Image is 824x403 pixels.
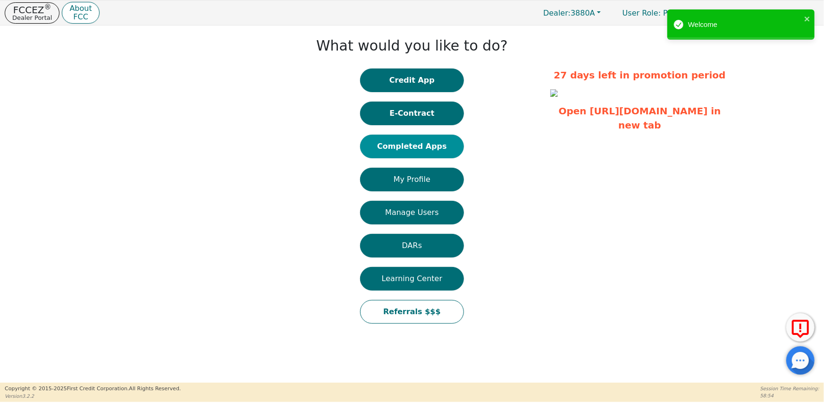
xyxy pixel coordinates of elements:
[44,3,51,11] sup: ®
[62,2,99,24] button: AboutFCC
[360,168,464,191] button: My Profile
[69,5,92,12] p: About
[613,4,702,22] a: User Role: Primary
[5,393,181,400] p: Version 3.2.2
[559,105,721,131] a: Open [URL][DOMAIN_NAME] in new tab
[622,9,661,17] span: User Role :
[613,4,702,22] p: Primary
[360,267,464,291] button: Learning Center
[12,5,52,15] p: FCCEZ
[688,19,801,30] div: Welcome
[533,6,611,20] button: Dealer:3880A
[360,234,464,257] button: DARs
[360,102,464,125] button: E-Contract
[550,68,730,82] p: 27 days left in promotion period
[550,89,558,97] img: 7bce4524-7a6a-4935-879f-77338ec1ebb7
[786,313,815,342] button: Report Error to FCC
[316,37,508,54] h1: What would you like to do?
[5,385,181,393] p: Copyright © 2015- 2025 First Credit Corporation.
[760,392,819,399] p: 58:54
[543,9,595,17] span: 3880A
[360,135,464,158] button: Completed Apps
[804,13,811,24] button: close
[704,6,819,20] button: 3880A:[PERSON_NAME]
[12,15,52,21] p: Dealer Portal
[129,386,181,392] span: All Rights Reserved.
[360,69,464,92] button: Credit App
[5,2,59,24] button: FCCEZ®Dealer Portal
[543,9,571,17] span: Dealer:
[69,13,92,21] p: FCC
[360,201,464,224] button: Manage Users
[360,300,464,324] button: Referrals $$$
[760,385,819,392] p: Session Time Remaining:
